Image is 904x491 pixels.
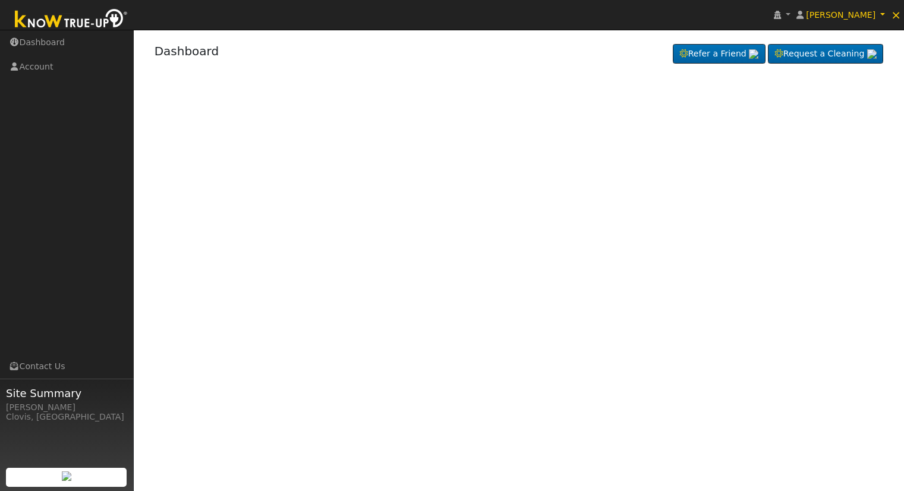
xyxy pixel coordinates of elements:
div: Clovis, [GEOGRAPHIC_DATA] [6,411,127,423]
span: Site Summary [6,385,127,401]
a: Refer a Friend [673,44,766,64]
img: Know True-Up [9,7,134,33]
a: Dashboard [155,44,219,58]
div: [PERSON_NAME] [6,401,127,414]
span: [PERSON_NAME] [806,10,875,20]
img: retrieve [867,49,877,59]
img: retrieve [62,471,71,481]
span: × [891,8,901,22]
img: retrieve [749,49,758,59]
a: Request a Cleaning [768,44,883,64]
